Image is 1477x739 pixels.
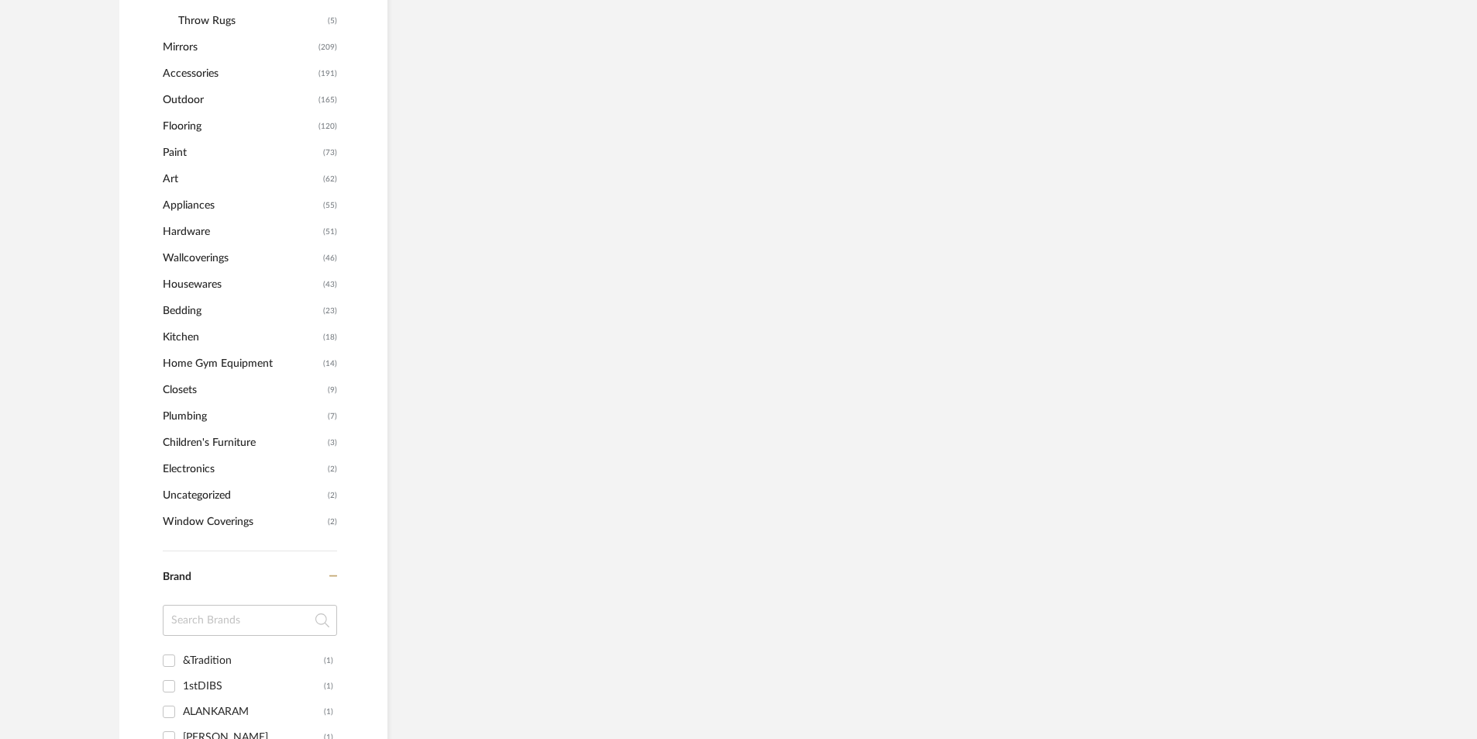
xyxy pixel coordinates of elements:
span: (120) [318,114,337,139]
span: Electronics [163,456,324,482]
span: Brand [163,572,191,582]
span: Plumbing [163,403,324,430]
span: Accessories [163,60,315,87]
div: &Tradition [183,648,324,673]
span: (5) [328,9,337,33]
span: Outdoor [163,87,315,113]
span: Window Coverings [163,509,324,535]
span: (2) [328,483,337,508]
span: Paint [163,140,319,166]
input: Search Brands [163,605,337,636]
div: ALANKARAM [183,699,324,724]
span: (165) [318,88,337,112]
span: Housewares [163,271,319,298]
span: (46) [323,246,337,271]
span: (209) [318,35,337,60]
span: (9) [328,378,337,402]
div: (1) [324,674,333,699]
span: Uncategorized [163,482,324,509]
span: Closets [163,377,324,403]
span: Kitchen [163,324,319,351]
div: (1) [324,648,333,673]
span: Throw Rugs [178,8,324,34]
div: 1stDIBS [183,674,324,699]
span: (62) [323,167,337,192]
div: (1) [324,699,333,724]
span: (43) [323,272,337,297]
span: Children's Furniture [163,430,324,456]
span: (51) [323,219,337,244]
span: (73) [323,140,337,165]
span: Flooring [163,113,315,140]
span: Appliances [163,192,319,219]
span: Hardware [163,219,319,245]
span: Mirrors [163,34,315,60]
span: (55) [323,193,337,218]
span: (23) [323,299,337,323]
span: (2) [328,457,337,482]
span: Wallcoverings [163,245,319,271]
span: Home Gym Equipment [163,351,319,377]
span: (191) [318,61,337,86]
span: (14) [323,351,337,376]
span: Bedding [163,298,319,324]
span: (18) [323,325,337,350]
span: (3) [328,430,337,455]
span: Art [163,166,319,192]
span: (7) [328,404,337,429]
span: (2) [328,509,337,534]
